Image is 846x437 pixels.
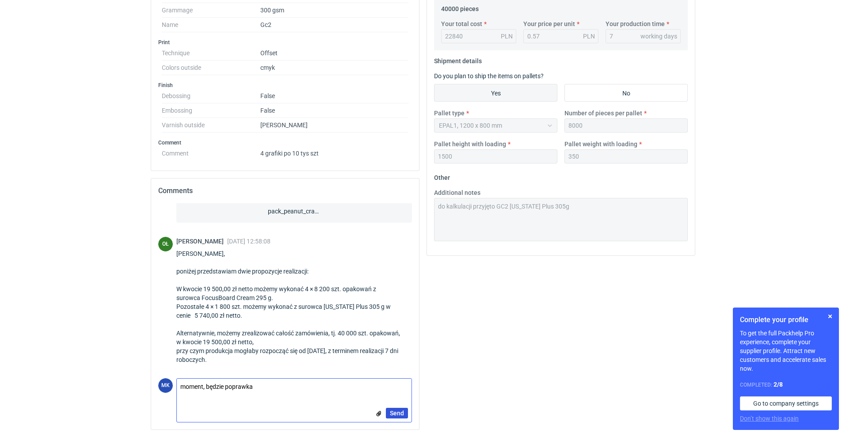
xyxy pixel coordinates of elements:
div: PLN [583,32,595,41]
dt: Name [162,18,260,32]
dt: Varnish outside [162,118,260,133]
legend: 40000 pieces [441,2,479,12]
dd: 4 grafiki po 10 tys szt [260,146,408,157]
label: Pallet type [434,109,465,118]
dt: Colors outside [162,61,260,75]
dd: cmyk [260,61,408,75]
span: Send [390,410,404,416]
dd: [PERSON_NAME] [260,118,408,133]
a: Go to company settings [740,396,832,410]
legend: Shipment details [434,54,482,65]
dt: Debossing [162,89,260,103]
h1: Complete your profile [740,315,832,325]
button: Don’t show this again [740,414,799,423]
textarea: moment, będzie poprawka [177,379,412,397]
dt: Technique [162,46,260,61]
label: Pallet weight with loading [564,140,637,148]
h3: Comment [158,139,412,146]
figcaption: MK [158,378,173,393]
dd: False [260,89,408,103]
textarea: do kalkulacji przyjęto GC2 [US_STATE] Plus 305g [434,198,688,241]
h3: Finish [158,82,412,89]
div: [PERSON_NAME], poniżej przedstawiam dwie propozycje realizacji: W kwocie 19 500,00 zł netto możem... [176,249,412,364]
div: working days [640,32,677,41]
span: pack_peanut_craviesUS.pdf [268,203,321,216]
figcaption: OŁ [158,237,173,251]
dt: Embossing [162,103,260,118]
strong: 2 / 8 [774,381,783,388]
div: PLN [501,32,513,41]
label: Do you plan to ship the items on pallets? [434,72,544,80]
div: Completed: [740,380,832,389]
div: Marcin Kaczyński [158,378,173,393]
dd: Offset [260,46,408,61]
label: Number of pieces per pallet [564,109,642,118]
span: [DATE] 12:58:08 [227,238,271,245]
label: Additional notes [434,188,480,197]
label: Your total cost [441,19,482,28]
dd: False [260,103,408,118]
label: Your price per unit [523,19,575,28]
div: Olga Łopatowicz [158,237,173,251]
span: [PERSON_NAME] [176,238,227,245]
h2: Comments [158,186,412,196]
dd: Gc2 [260,18,408,32]
button: Skip for now [825,311,835,322]
button: Send [386,408,408,418]
label: Your production time [606,19,665,28]
dt: Grammage [162,3,260,18]
dd: 300 gsm [260,3,408,18]
p: To get the full Packhelp Pro experience, complete your supplier profile. Attract new customers an... [740,329,832,373]
legend: Other [434,171,450,181]
h3: Print [158,39,412,46]
label: Pallet height with loading [434,140,506,148]
dt: Comment [162,146,260,157]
